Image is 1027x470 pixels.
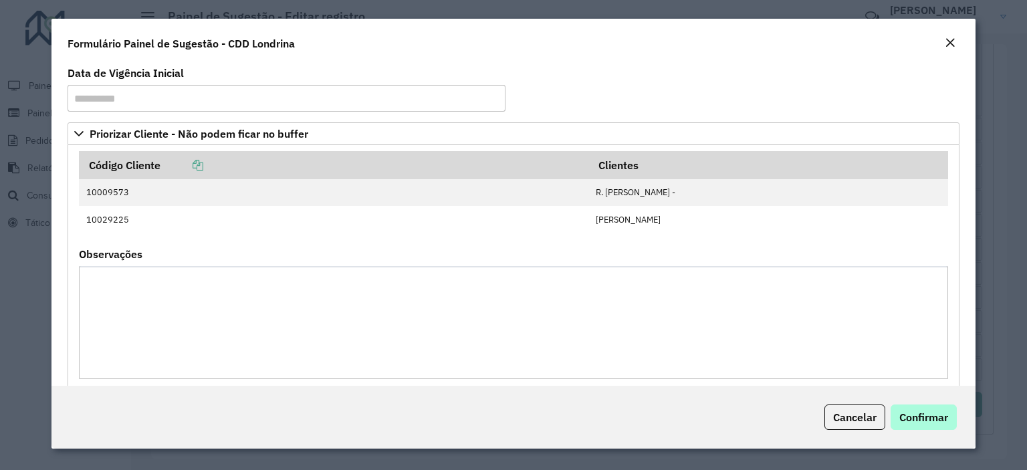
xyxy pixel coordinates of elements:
[90,128,308,139] span: Priorizar Cliente - Não podem ficar no buffer
[68,35,295,51] h4: Formulário Painel de Sugestão - CDD Londrina
[68,122,959,145] a: Priorizar Cliente - Não podem ficar no buffer
[941,35,959,52] button: Close
[899,410,948,424] span: Confirmar
[79,179,589,206] td: 10009573
[68,65,184,81] label: Data de Vigência Inicial
[79,151,589,179] th: Código Cliente
[160,158,203,172] a: Copiar
[589,206,948,233] td: [PERSON_NAME]
[589,179,948,206] td: R. [PERSON_NAME] -
[79,206,589,233] td: 10029225
[833,410,877,424] span: Cancelar
[891,404,957,430] button: Confirmar
[589,151,948,179] th: Clientes
[824,404,885,430] button: Cancelar
[945,37,955,48] em: Fechar
[79,246,142,262] label: Observações
[68,145,959,396] div: Priorizar Cliente - Não podem ficar no buffer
